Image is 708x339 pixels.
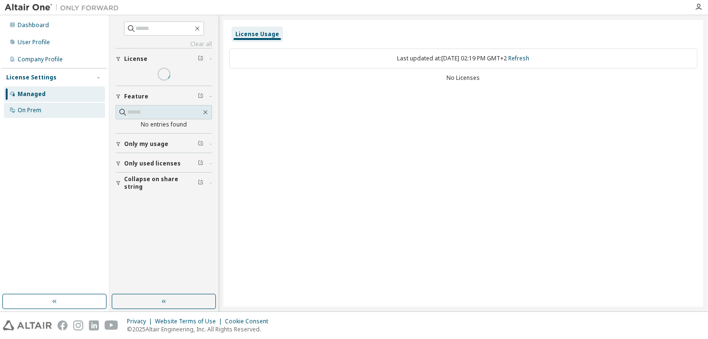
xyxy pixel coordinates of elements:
[18,21,49,29] div: Dashboard
[198,179,204,187] span: Clear filter
[225,318,274,325] div: Cookie Consent
[116,121,212,128] div: No entries found
[155,318,225,325] div: Website Terms of Use
[198,140,204,148] span: Clear filter
[18,107,41,114] div: On Prem
[229,48,698,68] div: Last updated at: [DATE] 02:19 PM GMT+2
[509,54,530,62] a: Refresh
[116,134,212,155] button: Only my usage
[116,173,212,194] button: Collapse on share string
[124,140,168,148] span: Only my usage
[198,160,204,167] span: Clear filter
[6,74,57,81] div: License Settings
[5,3,124,12] img: Altair One
[127,318,155,325] div: Privacy
[18,39,50,46] div: User Profile
[18,56,63,63] div: Company Profile
[116,48,212,69] button: License
[89,320,99,330] img: linkedin.svg
[124,55,147,63] span: License
[73,320,83,330] img: instagram.svg
[235,30,279,38] div: License Usage
[124,175,198,191] span: Collapse on share string
[58,320,68,330] img: facebook.svg
[124,160,181,167] span: Only used licenses
[3,320,52,330] img: altair_logo.svg
[116,40,212,48] a: Clear all
[124,93,148,100] span: Feature
[229,74,698,82] div: No Licenses
[127,325,274,333] p: © 2025 Altair Engineering, Inc. All Rights Reserved.
[116,86,212,107] button: Feature
[105,320,118,330] img: youtube.svg
[116,153,212,174] button: Only used licenses
[18,90,46,98] div: Managed
[198,93,204,100] span: Clear filter
[198,55,204,63] span: Clear filter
